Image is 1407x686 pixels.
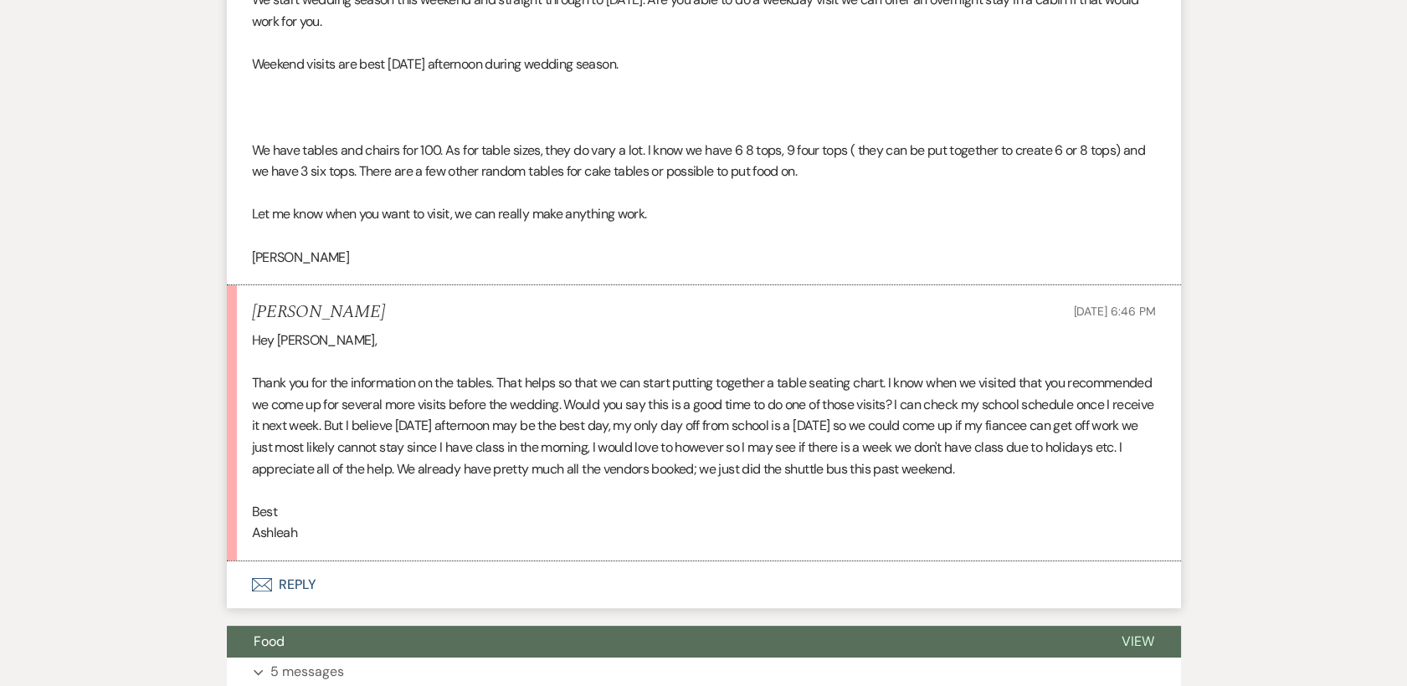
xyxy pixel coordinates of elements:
p: We have tables and chairs for 100. As for table sizes, they do vary a lot. I know we have 6 8 top... [252,140,1156,182]
button: Food [227,626,1095,658]
p: 5 messages [270,661,344,683]
p: Weekend visits are best [DATE] afternoon during wedding season. [252,54,1156,75]
span: View [1122,632,1154,650]
p: Ashleah [252,522,1156,544]
p: Let me know when you want to visit, we can really make anything work. [252,203,1156,225]
p: Thank you for the information on the tables. That helps so that we can start putting together a t... [252,372,1156,479]
p: [PERSON_NAME] [252,247,1156,269]
h5: [PERSON_NAME] [252,302,385,323]
button: 5 messages [227,658,1181,686]
span: Food [254,632,285,650]
span: [DATE] 6:46 PM [1073,304,1155,319]
button: View [1095,626,1181,658]
p: Hey [PERSON_NAME], [252,330,1156,351]
p: Best [252,501,1156,523]
button: Reply [227,561,1181,608]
